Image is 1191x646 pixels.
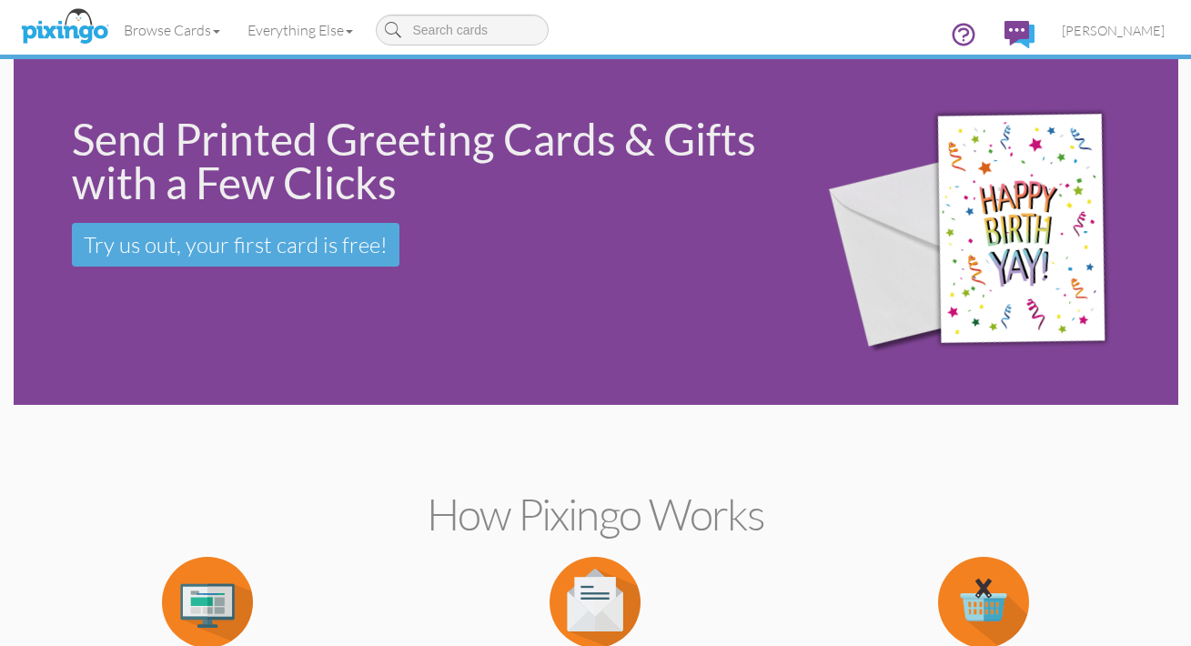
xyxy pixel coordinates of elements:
span: Try us out, your first card is free! [84,231,388,258]
div: Send Printed Greeting Cards & Gifts with a Few Clicks [72,117,775,205]
img: 942c5090-71ba-4bfc-9a92-ca782dcda692.png [800,64,1173,401]
a: Browse Cards [110,7,234,53]
input: Search cards [376,15,549,45]
a: [PERSON_NAME] [1048,7,1178,54]
h2: How Pixingo works [45,490,1146,539]
a: Everything Else [234,7,367,53]
img: pixingo logo [16,5,113,50]
a: Try us out, your first card is free! [72,223,399,267]
span: [PERSON_NAME] [1062,23,1165,38]
img: comments.svg [1004,21,1035,48]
